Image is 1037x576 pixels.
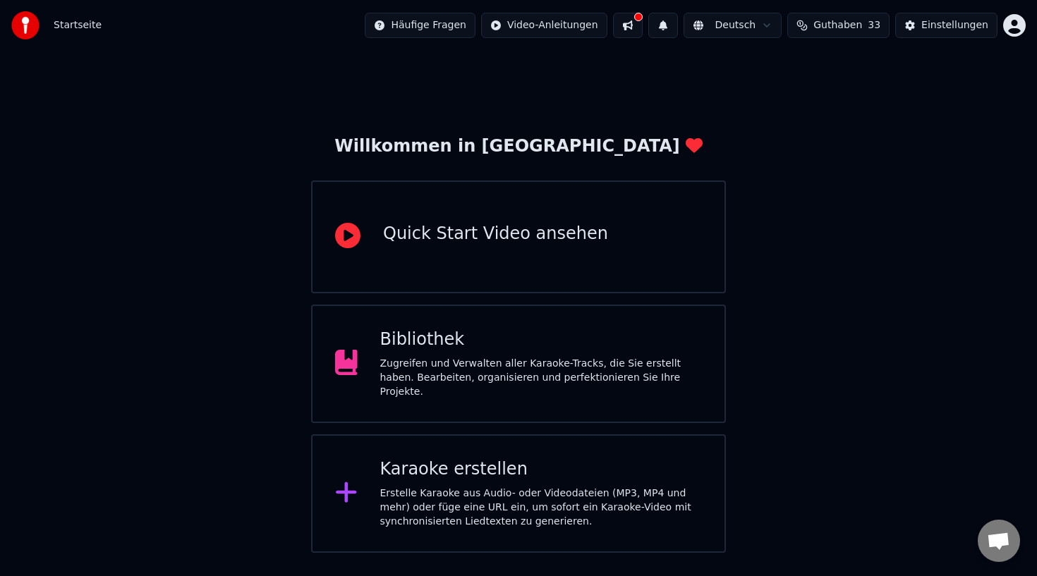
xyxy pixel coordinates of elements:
nav: breadcrumb [54,18,102,32]
div: Bibliothek [380,329,703,351]
button: Video-Anleitungen [481,13,607,38]
button: Einstellungen [895,13,997,38]
div: Zugreifen und Verwalten aller Karaoke-Tracks, die Sie erstellt haben. Bearbeiten, organisieren un... [380,357,703,399]
div: Erstelle Karaoke aus Audio- oder Videodateien (MP3, MP4 und mehr) oder füge eine URL ein, um sofo... [380,486,703,529]
span: Startseite [54,18,102,32]
div: Karaoke erstellen [380,458,703,481]
a: Chat öffnen [978,520,1020,562]
div: Willkommen in [GEOGRAPHIC_DATA] [334,135,702,158]
span: 33 [868,18,880,32]
button: Häufige Fragen [365,13,475,38]
img: youka [11,11,40,39]
div: Einstellungen [921,18,988,32]
div: Quick Start Video ansehen [383,223,608,245]
span: Guthaben [813,18,862,32]
button: Guthaben33 [787,13,890,38]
